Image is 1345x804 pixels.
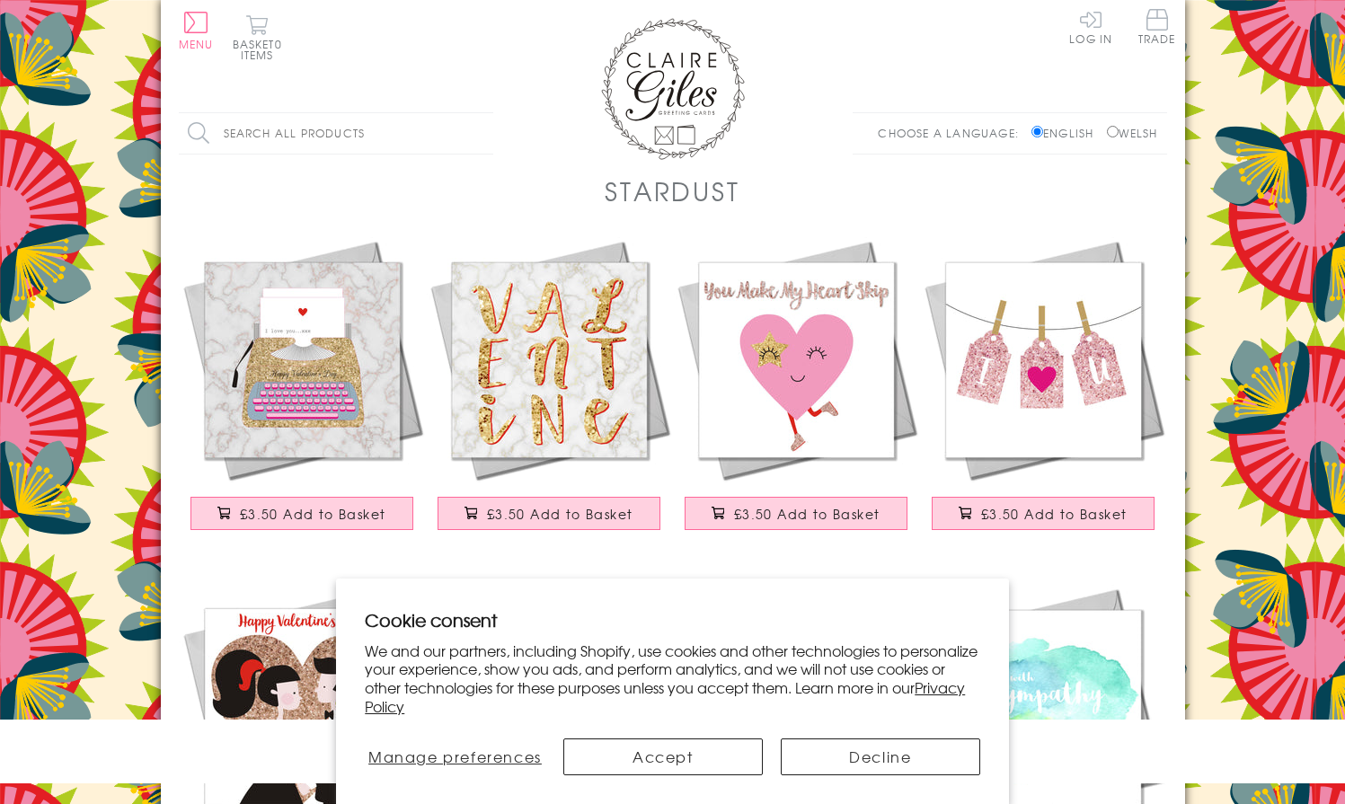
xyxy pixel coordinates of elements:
span: £3.50 Add to Basket [487,505,633,523]
span: £3.50 Add to Basket [240,505,386,523]
p: Choose a language: [878,125,1028,141]
input: Search all products [179,113,493,154]
a: Valentine's Day Card, Pegs - Love You, I 'Heart' You £3.50 Add to Basket [920,236,1167,548]
input: Welsh [1107,126,1119,137]
a: Privacy Policy [365,676,965,717]
button: Accept [563,738,763,775]
input: English [1031,126,1043,137]
button: £3.50 Add to Basket [685,497,907,530]
img: Valentine's Day Card, Pegs - Love You, I 'Heart' You [920,236,1167,483]
h2: Cookie consent [365,607,980,632]
img: Valentine's Day Card, Marble background, Valentine [426,236,673,483]
label: Welsh [1107,125,1158,141]
span: Trade [1138,9,1176,44]
span: £3.50 Add to Basket [981,505,1128,523]
a: Valentine's Day Card, Typewriter, I love you £3.50 Add to Basket [179,236,426,548]
h1: Stardust [605,172,739,209]
label: English [1031,125,1102,141]
a: Valentine's Day Card, Love Heart, You Make My Heart Skip £3.50 Add to Basket [673,236,920,548]
button: Basket0 items [233,14,282,60]
a: Valentine's Day Card, Marble background, Valentine £3.50 Add to Basket [426,236,673,548]
button: £3.50 Add to Basket [438,497,660,530]
a: Trade [1138,9,1176,48]
span: £3.50 Add to Basket [734,505,880,523]
img: Claire Giles Greetings Cards [601,18,745,160]
input: Search [475,113,493,154]
img: Valentine's Day Card, Typewriter, I love you [179,236,426,483]
button: Decline [781,738,980,775]
span: Manage preferences [368,746,542,767]
p: We and our partners, including Shopify, use cookies and other technologies to personalize your ex... [365,641,980,716]
button: £3.50 Add to Basket [932,497,1155,530]
button: Manage preferences [365,738,544,775]
a: Log In [1069,9,1112,44]
img: Valentine's Day Card, Love Heart, You Make My Heart Skip [673,236,920,483]
span: Menu [179,36,214,52]
span: 0 items [241,36,282,63]
button: Menu [179,12,214,49]
button: £3.50 Add to Basket [190,497,413,530]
